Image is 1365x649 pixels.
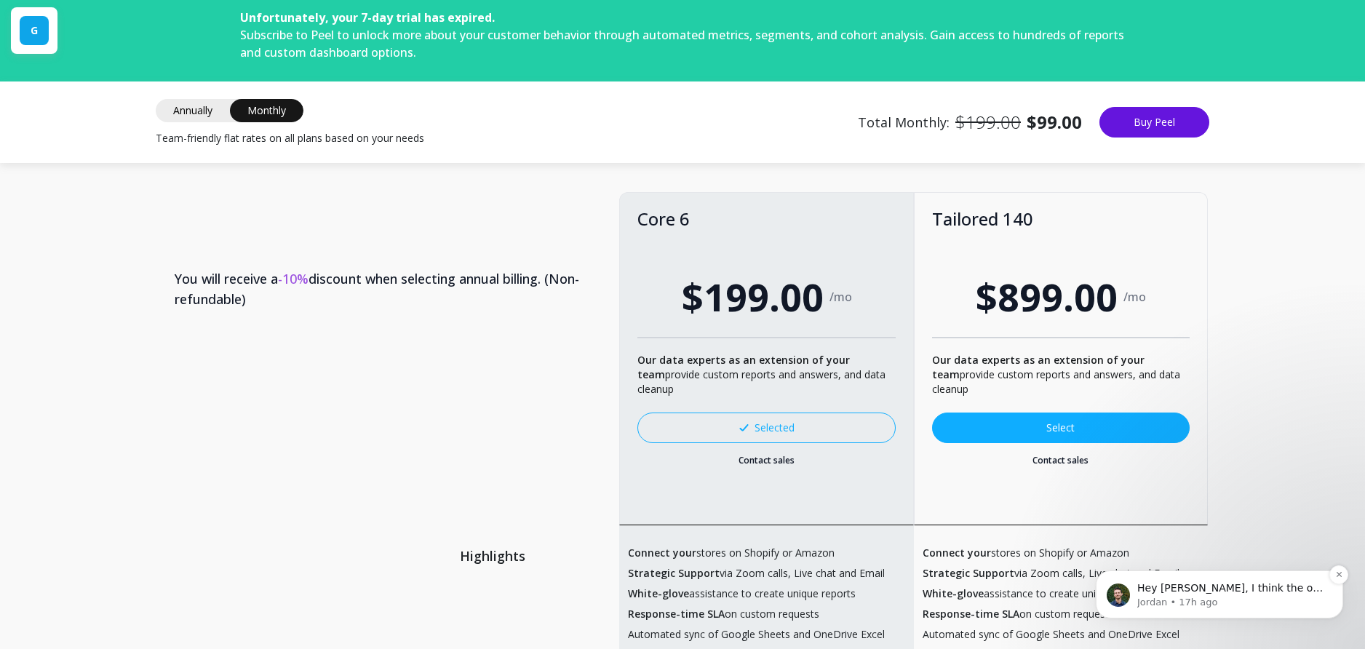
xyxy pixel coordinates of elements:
[637,353,850,381] b: Our data experts as an extension of your team
[63,117,251,130] p: Message from Jordan, sent 17h ago
[923,586,984,600] b: White-glove
[628,586,689,600] b: White-glove
[1099,107,1209,138] button: Buy Peel
[31,23,38,38] span: G
[1123,290,1146,304] span: /mo
[255,87,274,105] button: Dismiss notification
[976,268,1118,325] span: $899.00
[739,421,795,435] div: Selected
[628,627,885,642] span: Automated sync of Google Sheets and OneDrive Excel
[637,455,895,466] a: Contact sales
[923,607,1114,621] span: on custom requests
[22,92,269,140] div: message notification from Jordan, 17h ago. Hey Paul, I think the old UK account is interfering wi...
[628,566,885,581] span: via Zoom calls, Live chat and Email
[628,566,720,580] b: Strategic Support
[682,268,824,325] span: $199.00
[230,99,303,122] span: Monthly
[923,566,1014,580] b: Strategic Support
[923,627,1179,642] span: Automated sync of Google Sheets and OneDrive Excel
[628,546,696,560] b: Connect your
[1074,479,1365,642] iframe: Intercom notifications message
[829,290,852,304] span: /mo
[628,607,725,621] b: Response-time SLA
[923,566,1179,581] span: via Zoom calls, Live chat and Email
[63,103,251,117] p: Hey [PERSON_NAME], I think the old UK account is interfering with the new US one. New steps: ​ If...
[156,131,424,146] span: Team-friendly flat rates on all plans based on your needs
[932,413,1190,443] a: Select
[739,424,749,431] img: svg+xml;base64,PHN2ZyB3aWR0aD0iMTMiIGhlaWdodD0iMTAiIHZpZXdCb3g9IjAgMCAxMyAxMCIgZmlsbD0ibm9uZSIgeG...
[932,353,1180,396] span: provide custom reports and answers, and data cleanup
[156,99,230,122] span: Annually
[955,111,1021,134] p: $199.00
[637,353,886,396] span: provide custom reports and answers, and data cleanup
[628,586,856,601] span: assistance to create unique reports
[157,245,619,333] th: You will receive a discount when selecting annual billing. (Non-refundable)
[628,607,819,621] span: on custom requests
[628,546,835,560] span: stores on Shopify or Amazon
[932,353,1145,381] b: Our data experts as an extension of your team
[858,111,1082,134] span: Total Monthly:
[240,9,495,25] span: Unfortunately, your 7-day trial has expired.
[637,210,895,228] div: Core 6
[923,546,991,560] b: Connect your
[33,105,56,128] img: Profile image for Jordan
[932,210,1190,228] div: Tailored 140
[923,607,1019,621] b: Response-time SLA
[932,455,1190,466] a: Contact sales
[923,546,1129,560] span: stores on Shopify or Amazon
[278,270,309,287] span: -10%
[1027,111,1082,134] b: $99.00
[240,27,1124,60] span: Subscribe to Peel to unlock more about your customer behavior through automated metrics, segments...
[923,586,1150,601] span: assistance to create unique reports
